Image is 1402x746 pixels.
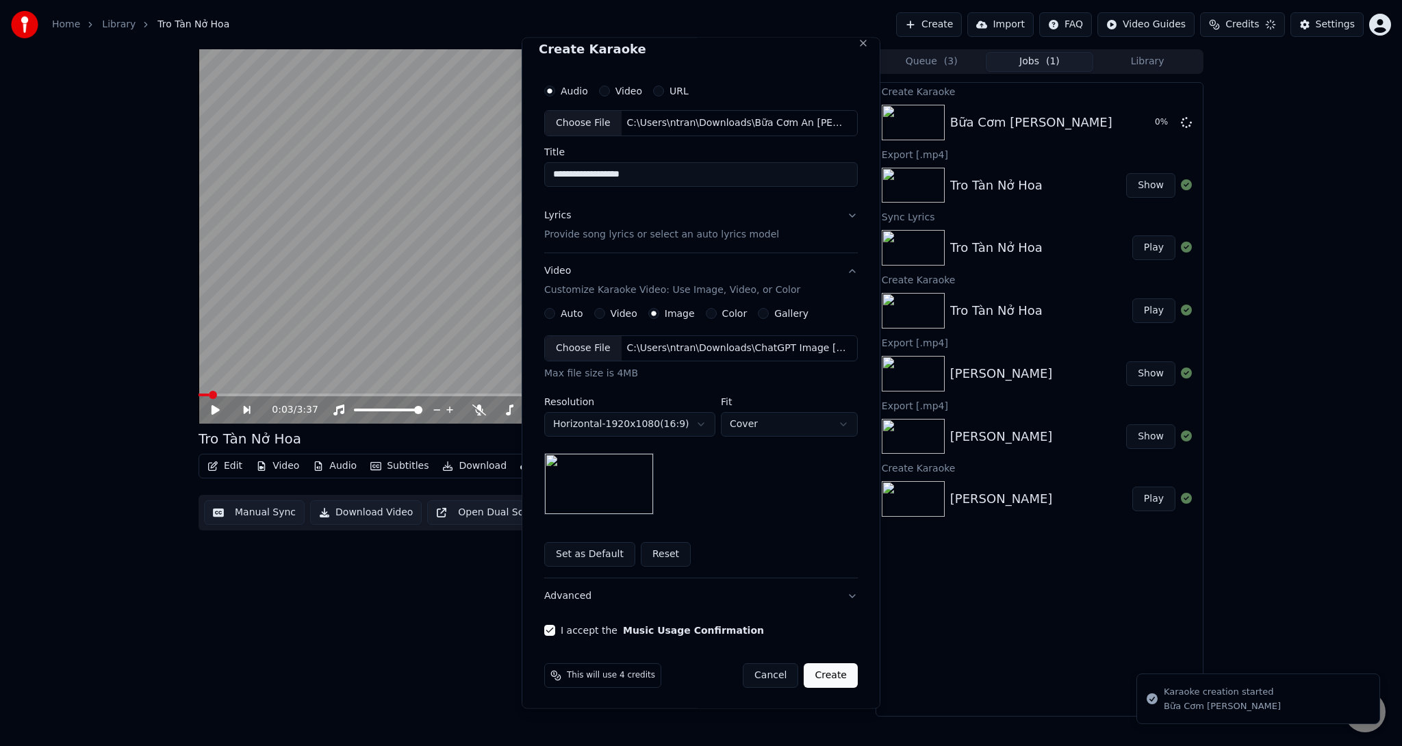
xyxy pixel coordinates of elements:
button: Create [804,663,858,687]
button: I accept the [623,625,764,634]
label: Video [611,308,637,318]
label: Resolution [544,396,715,406]
label: Image [665,308,695,318]
div: C:\Users\ntran\Downloads\Bữa Cơm An [PERSON_NAME].wav [622,116,854,130]
button: Advanced [544,578,858,613]
div: C:\Users\ntran\Downloads\ChatGPT Image [DATE], 02_35_45 PM.png [622,341,854,355]
div: Choose File [545,111,622,136]
div: Max file size is 4MB [544,366,858,380]
div: Video [544,263,800,296]
label: Video [615,86,642,96]
span: This will use 4 credits [567,669,655,680]
button: Set as Default [544,541,635,566]
label: Gallery [774,308,808,318]
label: Auto [561,308,583,318]
button: Cancel [743,663,798,687]
div: Lyrics [544,208,571,222]
label: URL [670,86,689,96]
label: I accept the [561,625,764,634]
label: Title [544,146,858,156]
button: LyricsProvide song lyrics or select an auto lyrics model [544,197,858,252]
p: Provide song lyrics or select an auto lyrics model [544,227,779,241]
button: Reset [641,541,691,566]
label: Color [722,308,748,318]
label: Audio [561,86,588,96]
p: Customize Karaoke Video: Use Image, Video, or Color [544,283,800,296]
label: Fit [721,396,858,406]
div: Choose File [545,335,622,360]
h2: Create Karaoke [539,43,863,55]
div: VideoCustomize Karaoke Video: Use Image, Video, or Color [544,307,858,577]
button: VideoCustomize Karaoke Video: Use Image, Video, or Color [544,253,858,307]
